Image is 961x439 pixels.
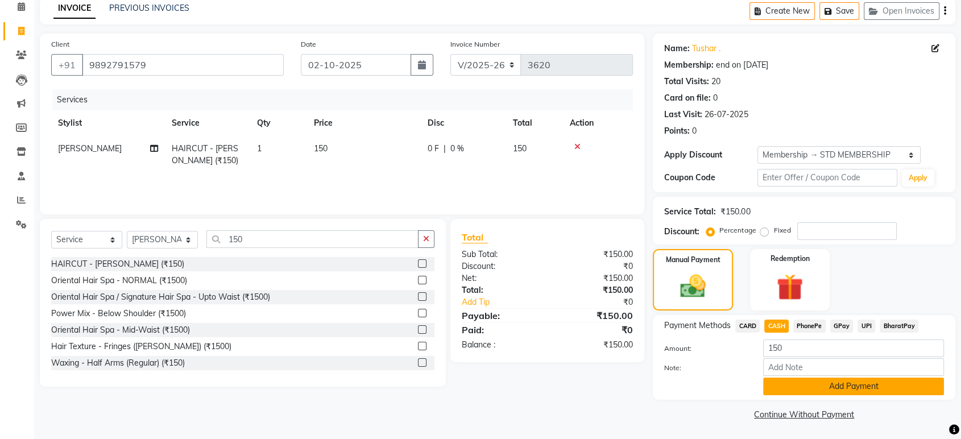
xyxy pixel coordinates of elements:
span: | [444,143,446,155]
img: _cash.svg [672,272,713,301]
input: Search or Scan [206,230,419,248]
a: PREVIOUS INVOICES [109,3,189,13]
div: Payable: [453,309,548,322]
label: Redemption [770,254,809,264]
span: 150 [513,143,527,154]
th: Stylist [51,110,165,136]
div: Services [52,89,641,110]
label: Manual Payment [666,255,720,265]
div: Waxing - Half Arms (Regular) (₹150) [51,357,185,369]
div: Card on file: [664,92,711,104]
div: Oriental Hair Spa / Signature Hair Spa - Upto Waist (₹1500) [51,291,270,303]
span: UPI [858,320,875,333]
div: Net: [453,272,548,284]
div: end on [DATE] [716,59,768,71]
div: Discount: [453,260,548,272]
label: Invoice Number [450,39,500,49]
div: Total: [453,284,548,296]
div: HAIRCUT - [PERSON_NAME] (₹150) [51,258,184,270]
label: Date [301,39,316,49]
div: ₹0 [548,323,642,337]
div: ₹150.00 [548,249,642,260]
div: Balance : [453,339,548,351]
th: Qty [250,110,307,136]
span: [PERSON_NAME] [58,143,122,154]
span: GPay [830,320,854,333]
div: 0 [713,92,718,104]
input: Enter Offer / Coupon Code [757,169,897,187]
div: ₹150.00 [548,339,642,351]
div: Last Visit: [664,109,702,121]
button: Save [819,2,859,20]
div: ₹150.00 [548,272,642,284]
div: Coupon Code [664,172,757,184]
div: Total Visits: [664,76,709,88]
label: Percentage [719,225,756,235]
div: Paid: [453,323,548,337]
div: Points: [664,125,690,137]
button: Create New [749,2,815,20]
a: Continue Without Payment [655,409,953,421]
span: CASH [764,320,789,333]
span: 1 [257,143,262,154]
th: Action [563,110,633,136]
span: HAIRCUT - [PERSON_NAME] (₹150) [172,143,238,165]
div: Apply Discount [664,149,757,161]
div: Power Mix - Below Shoulder (₹1500) [51,308,186,320]
input: Add Note [763,358,944,376]
div: Oriental Hair Spa - Mid-Waist (₹1500) [51,324,190,336]
button: Add Payment [763,378,944,395]
th: Price [307,110,421,136]
a: Tushar . [692,43,720,55]
th: Total [506,110,563,136]
div: ₹150.00 [548,284,642,296]
div: 20 [711,76,720,88]
div: Membership: [664,59,714,71]
span: 0 % [450,143,464,155]
span: 0 F [428,143,439,155]
label: Fixed [773,225,790,235]
img: _gift.svg [768,271,811,304]
span: Payment Methods [664,320,731,332]
label: Amount: [656,343,755,354]
label: Client [51,39,69,49]
th: Service [165,110,250,136]
a: Add Tip [453,296,563,308]
div: ₹0 [563,296,641,308]
div: Sub Total: [453,249,548,260]
div: Hair Texture - Fringes ([PERSON_NAME]) (₹1500) [51,341,231,353]
span: PhonePe [793,320,826,333]
span: BharatPay [880,320,918,333]
div: ₹150.00 [720,206,750,218]
input: Search by Name/Mobile/Email/Code [82,54,284,76]
button: Open Invoices [864,2,939,20]
th: Disc [421,110,506,136]
button: +91 [51,54,83,76]
div: Name: [664,43,690,55]
span: CARD [735,320,760,333]
input: Amount [763,339,944,357]
button: Apply [902,169,934,187]
span: 150 [314,143,328,154]
div: 26-07-2025 [705,109,748,121]
label: Note: [656,363,755,373]
div: ₹0 [548,260,642,272]
div: ₹150.00 [548,309,642,322]
div: Oriental Hair Spa - NORMAL (₹1500) [51,275,187,287]
span: Total [462,231,488,243]
div: Service Total: [664,206,716,218]
div: 0 [692,125,697,137]
div: Discount: [664,226,699,238]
